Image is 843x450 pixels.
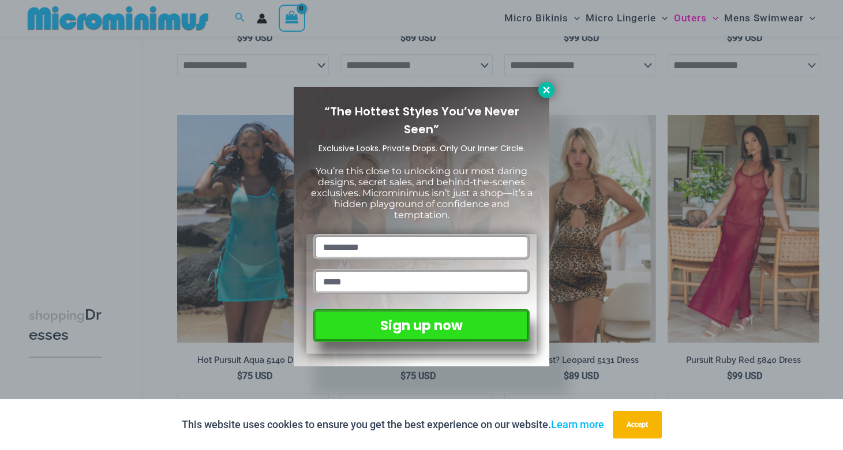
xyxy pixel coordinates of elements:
span: “The Hottest Styles You’ve Never Seen” [324,103,519,137]
button: Close [538,82,554,98]
p: This website uses cookies to ensure you get the best experience on our website. [182,416,604,433]
span: You’re this close to unlocking our most daring designs, secret sales, and behind-the-scenes exclu... [311,166,533,221]
button: Sign up now [313,309,530,342]
a: Learn more [551,418,604,430]
span: Exclusive Looks. Private Drops. Only Our Inner Circle. [319,142,525,154]
button: Accept [613,411,662,438]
